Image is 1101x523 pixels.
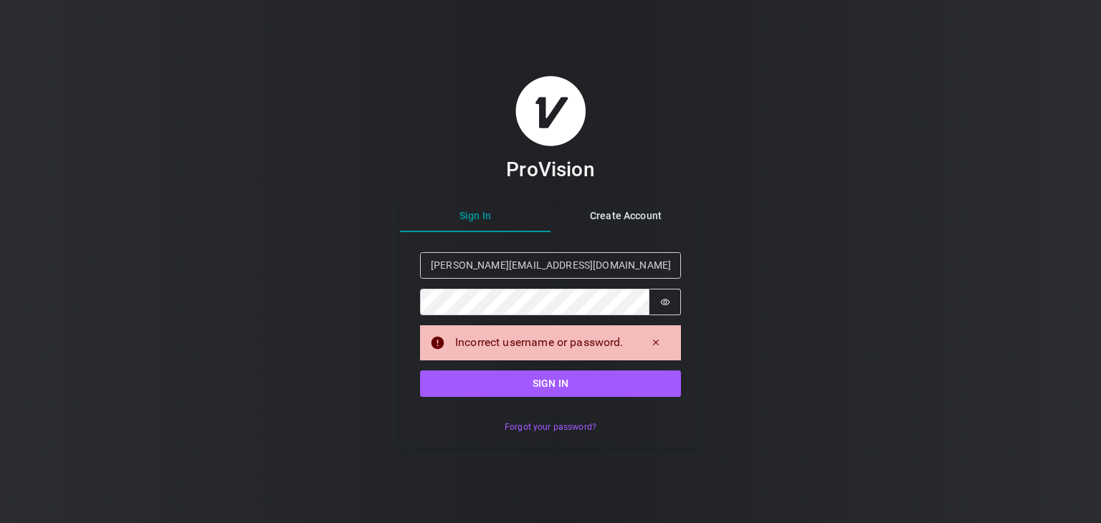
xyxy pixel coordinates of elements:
[497,417,604,438] button: Forgot your password?
[420,252,681,279] input: Email
[420,370,681,397] button: Sign in
[455,334,631,351] div: Incorrect username or password.
[641,332,671,352] button: Dismiss alert
[506,157,594,182] h3: ProVision
[649,289,681,315] button: Show password
[400,201,550,232] button: Sign In
[550,201,701,232] button: Create Account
